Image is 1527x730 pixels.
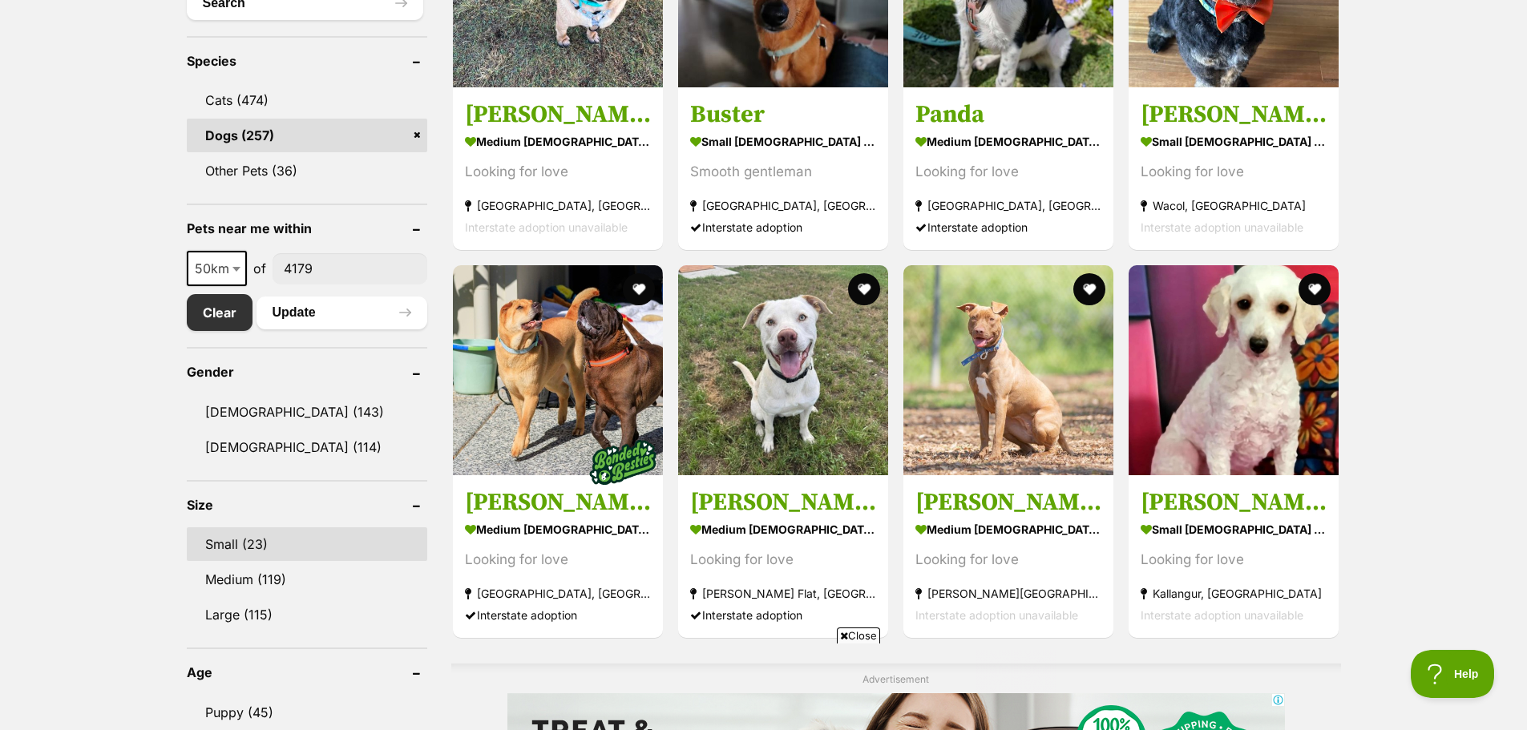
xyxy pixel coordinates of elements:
[187,154,427,188] a: Other Pets (36)
[1141,130,1327,153] strong: small [DEMOGRAPHIC_DATA] Dog
[465,195,651,216] strong: [GEOGRAPHIC_DATA], [GEOGRAPHIC_DATA]
[1141,220,1303,234] span: Interstate adoption unavailable
[187,527,427,561] a: Small (23)
[187,54,427,68] header: Species
[915,161,1101,183] div: Looking for love
[187,665,427,680] header: Age
[453,265,663,475] img: Molly & Sid - Shar Pei Dog
[1141,549,1327,571] div: Looking for love
[1141,518,1327,541] strong: small [DEMOGRAPHIC_DATA] Dog
[690,161,876,183] div: Smooth gentleman
[678,265,888,475] img: Knox - Labrador Retriever Dog
[1073,273,1105,305] button: favourite
[690,99,876,130] h3: Buster
[837,627,880,643] span: Close
[1129,475,1339,638] a: [PERSON_NAME] small [DEMOGRAPHIC_DATA] Dog Looking for love Kallangur, [GEOGRAPHIC_DATA] Intersta...
[187,221,427,236] header: Pets near me within
[690,518,876,541] strong: medium [DEMOGRAPHIC_DATA] Dog
[465,99,651,130] h3: [PERSON_NAME]
[453,87,663,250] a: [PERSON_NAME] medium [DEMOGRAPHIC_DATA] Dog Looking for love [GEOGRAPHIC_DATA], [GEOGRAPHIC_DATA]...
[623,273,655,305] button: favourite
[1411,650,1495,698] iframe: Help Scout Beacon - Open
[915,583,1101,604] strong: [PERSON_NAME][GEOGRAPHIC_DATA], [GEOGRAPHIC_DATA]
[188,257,245,280] span: 50km
[690,195,876,216] strong: [GEOGRAPHIC_DATA], [GEOGRAPHIC_DATA]
[465,583,651,604] strong: [GEOGRAPHIC_DATA], [GEOGRAPHIC_DATA]
[465,487,651,518] h3: [PERSON_NAME] & [PERSON_NAME]
[915,487,1101,518] h3: [PERSON_NAME]
[915,549,1101,571] div: Looking for love
[690,216,876,238] div: Interstate adoption
[472,650,1056,722] iframe: Advertisement
[187,563,427,596] a: Medium (119)
[1299,273,1331,305] button: favourite
[257,296,427,329] button: Update
[465,518,651,541] strong: medium [DEMOGRAPHIC_DATA] Dog
[187,696,427,729] a: Puppy (45)
[690,487,876,518] h3: [PERSON_NAME]
[187,598,427,631] a: Large (115)
[903,265,1113,475] img: Macey - American Staffy x Australian Kelpie Dog
[465,161,651,183] div: Looking for love
[1141,99,1327,130] h3: [PERSON_NAME]
[187,430,427,464] a: [DEMOGRAPHIC_DATA] (114)
[915,130,1101,153] strong: medium [DEMOGRAPHIC_DATA] Dog
[903,475,1113,638] a: [PERSON_NAME] medium [DEMOGRAPHIC_DATA] Dog Looking for love [PERSON_NAME][GEOGRAPHIC_DATA], [GEO...
[1141,161,1327,183] div: Looking for love
[453,475,663,638] a: [PERSON_NAME] & [PERSON_NAME] medium [DEMOGRAPHIC_DATA] Dog Looking for love [GEOGRAPHIC_DATA], [...
[903,87,1113,250] a: Panda medium [DEMOGRAPHIC_DATA] Dog Looking for love [GEOGRAPHIC_DATA], [GEOGRAPHIC_DATA] Interst...
[1129,87,1339,250] a: [PERSON_NAME] small [DEMOGRAPHIC_DATA] Dog Looking for love Wacol, [GEOGRAPHIC_DATA] Interstate a...
[465,130,651,153] strong: medium [DEMOGRAPHIC_DATA] Dog
[273,253,427,284] input: postcode
[1129,265,1339,475] img: Ali - Poodle (Miniature) Dog
[690,604,876,626] div: Interstate adoption
[187,395,427,429] a: [DEMOGRAPHIC_DATA] (143)
[187,365,427,379] header: Gender
[1141,608,1303,622] span: Interstate adoption unavailable
[187,294,252,331] a: Clear
[465,549,651,571] div: Looking for love
[187,498,427,512] header: Size
[690,549,876,571] div: Looking for love
[465,220,628,234] span: Interstate adoption unavailable
[253,259,266,278] span: of
[848,273,880,305] button: favourite
[187,83,427,117] a: Cats (474)
[915,608,1078,622] span: Interstate adoption unavailable
[915,518,1101,541] strong: medium [DEMOGRAPHIC_DATA] Dog
[690,130,876,153] strong: small [DEMOGRAPHIC_DATA] Dog
[678,475,888,638] a: [PERSON_NAME] medium [DEMOGRAPHIC_DATA] Dog Looking for love [PERSON_NAME] Flat, [GEOGRAPHIC_DATA...
[915,99,1101,130] h3: Panda
[1141,487,1327,518] h3: [PERSON_NAME]
[678,87,888,250] a: Buster small [DEMOGRAPHIC_DATA] Dog Smooth gentleman [GEOGRAPHIC_DATA], [GEOGRAPHIC_DATA] Interst...
[915,216,1101,238] div: Interstate adoption
[465,604,651,626] div: Interstate adoption
[187,251,247,286] span: 50km
[690,583,876,604] strong: [PERSON_NAME] Flat, [GEOGRAPHIC_DATA]
[583,422,663,502] img: bonded besties
[1141,195,1327,216] strong: Wacol, [GEOGRAPHIC_DATA]
[187,119,427,152] a: Dogs (257)
[1141,583,1327,604] strong: Kallangur, [GEOGRAPHIC_DATA]
[915,195,1101,216] strong: [GEOGRAPHIC_DATA], [GEOGRAPHIC_DATA]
